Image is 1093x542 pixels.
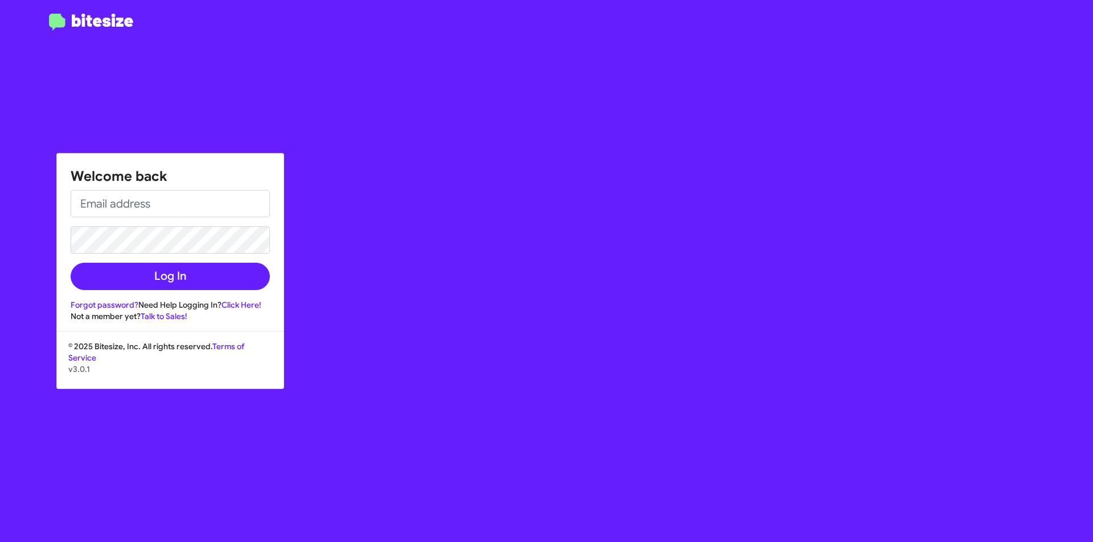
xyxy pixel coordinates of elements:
button: Log In [71,263,270,290]
div: © 2025 Bitesize, Inc. All rights reserved. [57,341,283,388]
h1: Welcome back [71,167,270,185]
div: Not a member yet? [71,311,270,322]
a: Click Here! [221,300,261,310]
a: Talk to Sales! [141,311,187,321]
input: Email address [71,190,270,217]
a: Forgot password? [71,300,138,310]
div: Need Help Logging In? [71,299,270,311]
p: v3.0.1 [68,363,272,375]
